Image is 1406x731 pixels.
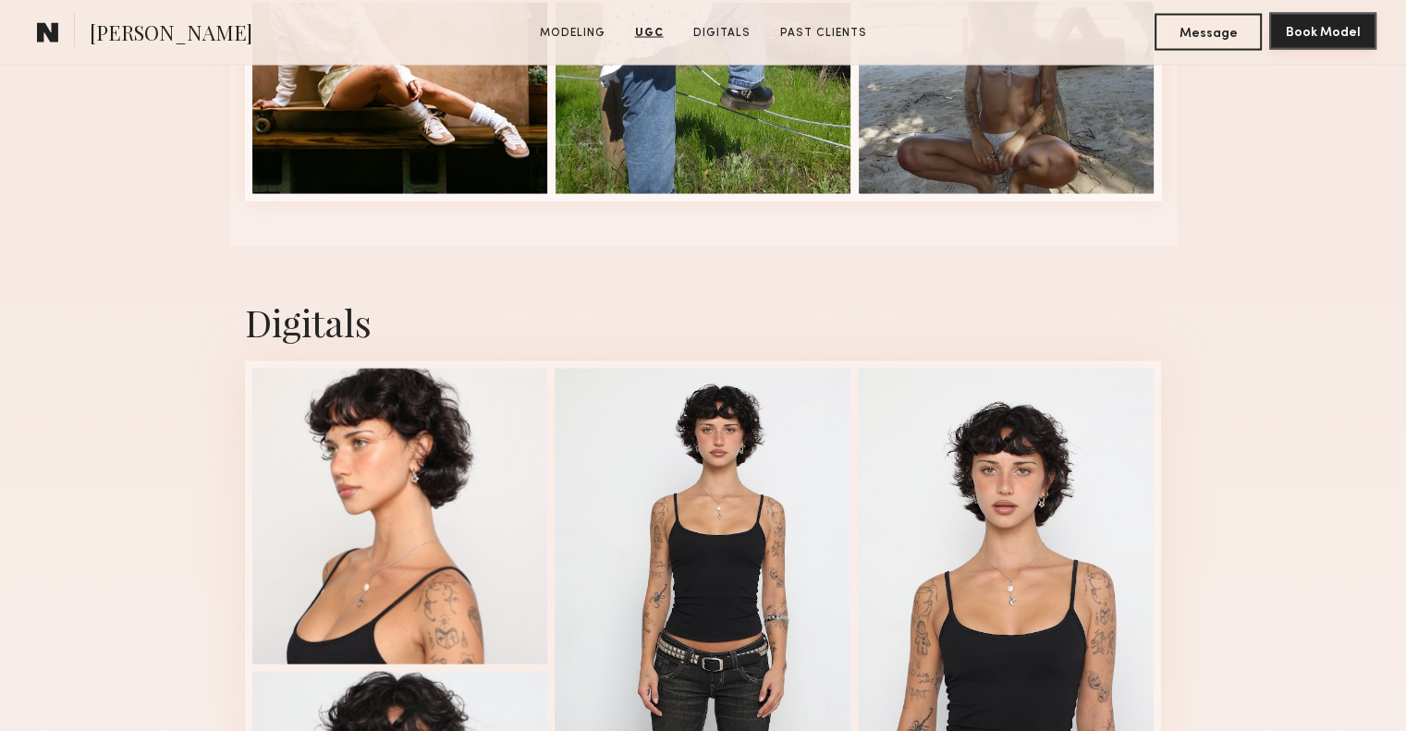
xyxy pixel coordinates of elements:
[90,18,252,51] span: [PERSON_NAME]
[686,25,758,42] a: Digitals
[1269,24,1376,40] a: Book Model
[245,298,1162,347] div: Digitals
[1269,13,1376,50] button: Book Model
[532,25,613,42] a: Modeling
[628,25,671,42] a: UGC
[773,25,874,42] a: Past Clients
[1155,14,1262,51] button: Message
